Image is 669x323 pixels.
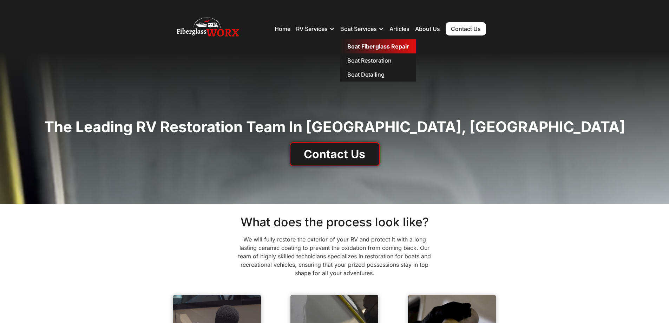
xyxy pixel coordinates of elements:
[238,235,431,277] p: We will fully restore the exterior of your RV and protect it with a long lasting ceramic coating ...
[44,118,625,136] h1: The Leading RV Restoration Team in [GEOGRAPHIC_DATA], [GEOGRAPHIC_DATA]
[177,15,239,43] img: Fiberglass WorX – RV Repair, RV Roof & RV Detailing
[290,142,380,166] a: Contact Us
[340,18,384,39] div: Boat Services
[340,67,416,82] a: Boat Detailing
[340,39,416,82] nav: Boat Services
[170,215,500,230] h2: What does the process look like?
[340,39,416,53] a: Boat Fiberglass Repair
[296,18,335,39] div: RV Services
[446,22,486,35] a: Contact Us
[340,53,416,67] a: Boat Restoration
[296,25,328,32] div: RV Services
[389,25,409,32] a: Articles
[340,25,377,32] div: Boat Services
[415,25,440,32] a: About Us
[275,25,290,32] a: Home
